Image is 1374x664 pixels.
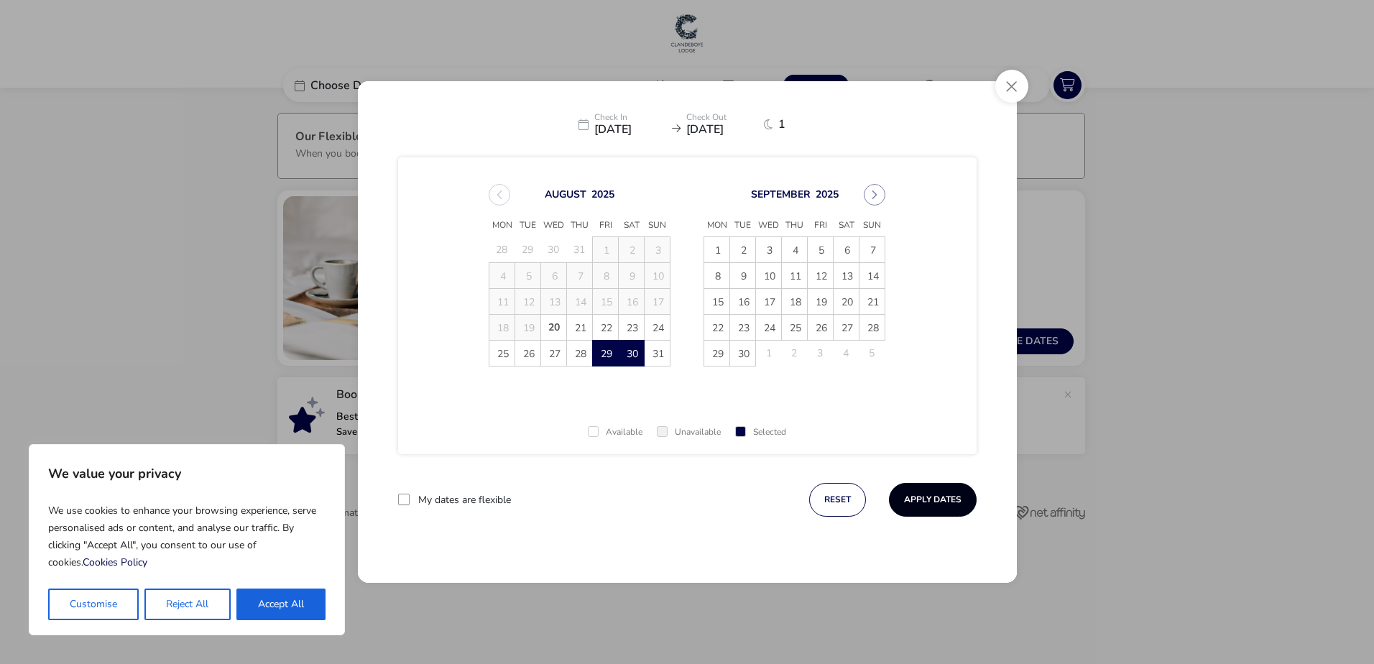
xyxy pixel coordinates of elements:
[782,289,808,315] td: 18
[48,459,326,488] p: We value your privacy
[730,341,756,366] td: 30
[860,315,885,341] span: 28
[567,289,593,315] td: 14
[705,341,730,366] span: 29
[834,215,859,236] span: Sat
[686,124,758,135] span: [DATE]
[808,264,834,289] span: 12
[782,315,808,341] td: 25
[593,263,619,289] td: 8
[782,263,808,289] td: 11
[567,237,593,263] td: 31
[834,263,859,289] td: 13
[834,315,859,341] td: 27
[591,188,614,201] button: Choose Year
[808,263,834,289] td: 12
[515,237,541,263] td: 29
[594,341,619,366] span: 29
[619,263,645,289] td: 9
[476,167,898,384] div: Choose Date
[730,237,756,263] td: 2
[541,315,566,340] span: 20
[756,215,782,236] span: Wed
[808,315,834,341] td: 26
[751,188,811,201] button: Choose Month
[489,215,515,236] span: Mon
[834,289,859,315] td: 20
[657,428,721,437] div: Unavailable
[705,264,730,289] span: 8
[541,315,567,341] td: 20
[645,237,670,263] td: 3
[808,341,834,366] td: 3
[735,428,786,437] div: Selected
[593,315,619,341] td: 22
[489,341,515,366] td: 25
[782,341,808,366] td: 2
[515,289,541,315] td: 12
[859,341,885,366] td: 5
[515,341,541,366] td: 26
[593,341,619,366] td: 29
[645,289,670,315] td: 17
[778,119,796,130] span: 1
[489,237,515,263] td: 28
[783,290,808,315] span: 18
[756,289,782,315] td: 17
[619,237,645,263] td: 2
[756,315,782,341] td: 24
[541,341,567,366] td: 27
[545,188,586,201] button: Choose Month
[594,113,666,124] p: Check In
[645,315,670,341] td: 24
[757,264,782,289] span: 10
[705,315,730,341] span: 22
[704,215,730,236] span: Mon
[860,238,885,263] span: 7
[859,237,885,263] td: 7
[490,341,515,366] span: 25
[541,289,567,315] td: 13
[808,238,834,263] span: 5
[859,215,885,236] span: Sun
[594,315,619,341] span: 22
[83,555,147,569] a: Cookies Policy
[593,215,619,236] span: Fri
[731,290,756,315] span: 16
[48,497,326,577] p: We use cookies to enhance your browsing experience, serve personalised ads or content, and analys...
[757,315,782,341] span: 24
[859,263,885,289] td: 14
[515,315,541,341] td: 19
[860,290,885,315] span: 21
[704,263,730,289] td: 8
[859,289,885,315] td: 21
[568,341,593,366] span: 28
[705,238,730,263] span: 1
[619,341,645,366] td: 30
[619,315,645,341] td: 23
[834,264,859,289] span: 13
[808,215,834,236] span: Fri
[418,495,511,505] label: My dates are flexible
[704,341,730,366] td: 29
[588,428,642,437] div: Available
[808,237,834,263] td: 5
[731,341,756,366] span: 30
[808,290,834,315] span: 19
[541,215,567,236] span: Wed
[783,315,808,341] span: 25
[704,315,730,341] td: 22
[756,341,782,366] td: 1
[541,263,567,289] td: 6
[889,483,977,517] button: Apply Dates
[756,263,782,289] td: 10
[593,289,619,315] td: 15
[783,264,808,289] span: 11
[645,341,670,366] td: 31
[489,289,515,315] td: 11
[144,589,230,620] button: Reject All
